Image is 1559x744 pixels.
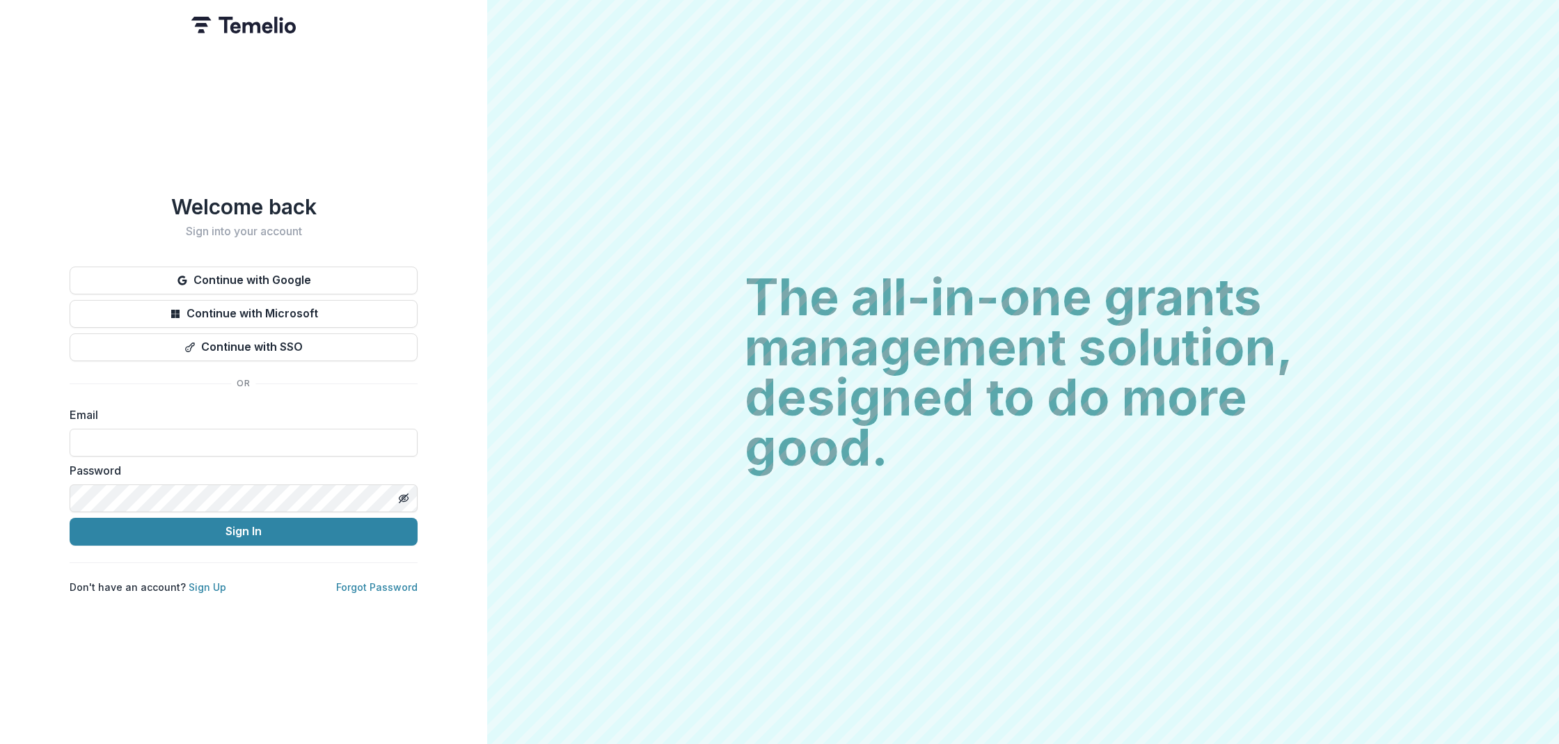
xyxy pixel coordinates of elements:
[70,406,409,423] label: Email
[70,518,418,546] button: Sign In
[336,581,418,593] a: Forgot Password
[70,580,226,594] p: Don't have an account?
[70,333,418,361] button: Continue with SSO
[70,300,418,328] button: Continue with Microsoft
[70,267,418,294] button: Continue with Google
[70,462,409,479] label: Password
[70,194,418,219] h1: Welcome back
[189,581,226,593] a: Sign Up
[191,17,296,33] img: Temelio
[393,487,415,509] button: Toggle password visibility
[70,225,418,238] h2: Sign into your account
